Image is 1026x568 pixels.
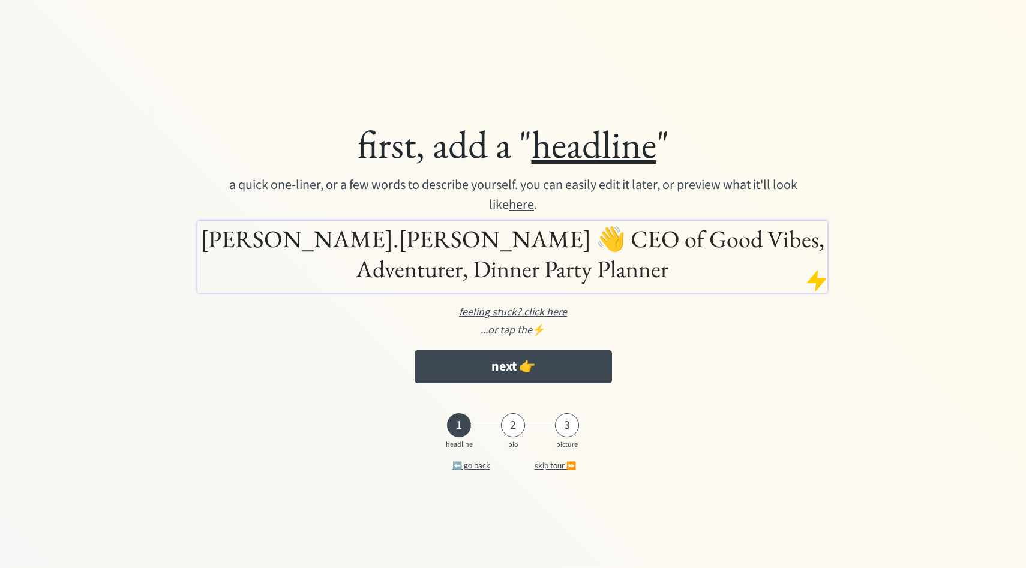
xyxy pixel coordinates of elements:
u: headline [532,119,656,169]
div: bio [498,441,528,449]
button: next 👉 [415,350,612,383]
div: picture [552,441,582,449]
div: 1 [447,418,471,432]
div: first, add a " " [124,120,902,169]
em: ...or tap the [481,323,532,338]
div: a quick one-liner, or a few words to describe yourself. you can easily edit it later, or preview ... [217,175,809,215]
div: headline [444,441,474,449]
h1: [PERSON_NAME].[PERSON_NAME] 👋 CEO of Good Vibes, Adventurer, Dinner Party Planner [200,224,825,284]
u: here [509,195,534,214]
div: 3 [555,418,579,432]
div: ⚡️ [124,322,902,338]
button: skip tour ⏩ [516,454,594,478]
button: ⬅️ go back [432,454,510,478]
div: 2 [501,418,525,432]
u: feeling stuck? click here [459,305,567,320]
